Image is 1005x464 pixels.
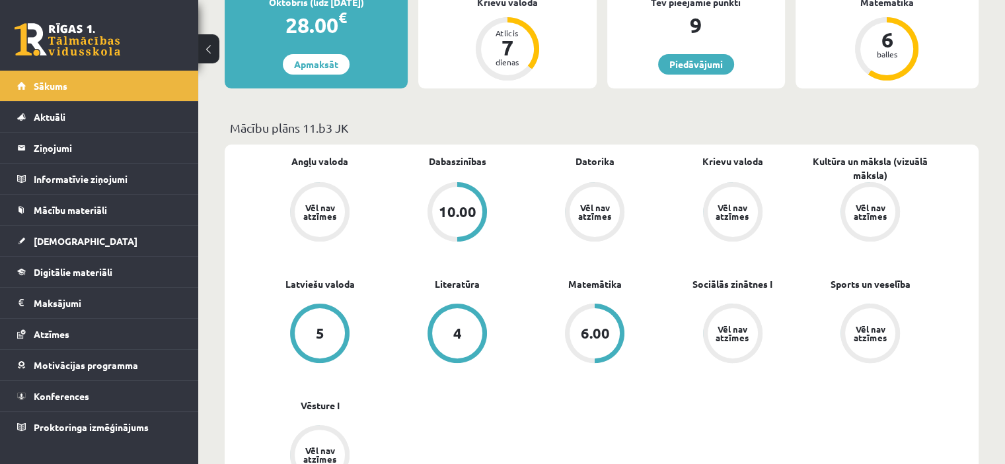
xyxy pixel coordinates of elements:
[714,203,751,220] div: Vēl nav atzīmes
[435,277,480,291] a: Literatūra
[291,154,348,168] a: Angļu valoda
[34,80,67,92] span: Sākums
[439,205,476,219] div: 10.00
[34,288,182,318] legend: Maksājumi
[526,182,663,244] a: Vēl nav atzīmes
[453,326,462,341] div: 4
[576,203,613,220] div: Vēl nav atzīmes
[301,203,338,220] div: Vēl nav atzīmes
[568,277,622,291] a: Matemātika
[230,119,973,137] p: Mācību plāns 11.b3 JK
[17,412,182,442] a: Proktoringa izmēģinājums
[488,37,527,58] div: 7
[338,8,347,27] span: €
[34,421,149,433] span: Proktoringa izmēģinājums
[251,182,389,244] a: Vēl nav atzīmes
[801,154,939,182] a: Kultūra un māksla (vizuālā māksla)
[34,359,138,371] span: Motivācijas programma
[225,9,408,41] div: 28.00
[488,29,527,37] div: Atlicis
[301,446,338,463] div: Vēl nav atzīmes
[34,266,112,278] span: Digitālie materiāli
[17,288,182,318] a: Maksājumi
[867,29,907,50] div: 6
[607,9,785,41] div: 9
[17,195,182,225] a: Mācību materiāli
[576,154,614,168] a: Datorika
[17,257,182,287] a: Digitālie materiāli
[34,164,182,194] legend: Informatīvie ziņojumi
[658,54,734,75] a: Piedāvājumi
[34,390,89,402] span: Konferences
[15,23,120,56] a: Rīgas 1. Tālmācības vidusskola
[702,154,763,168] a: Krievu valoda
[301,399,340,413] a: Vēsture I
[852,325,889,342] div: Vēl nav atzīmes
[867,50,907,58] div: balles
[801,182,939,244] a: Vēl nav atzīmes
[714,325,751,342] div: Vēl nav atzīmes
[429,154,486,168] a: Dabaszinības
[692,277,772,291] a: Sociālās zinātnes I
[34,235,137,247] span: [DEMOGRAPHIC_DATA]
[389,304,526,366] a: 4
[316,326,324,341] div: 5
[664,182,801,244] a: Vēl nav atzīmes
[283,54,350,75] a: Apmaksāt
[389,182,526,244] a: 10.00
[34,133,182,163] legend: Ziņojumi
[526,304,663,366] a: 6.00
[830,277,910,291] a: Sports un veselība
[17,350,182,380] a: Motivācijas programma
[852,203,889,220] div: Vēl nav atzīmes
[34,204,107,216] span: Mācību materiāli
[488,58,527,66] div: dienas
[664,304,801,366] a: Vēl nav atzīmes
[580,326,609,341] div: 6.00
[34,111,65,123] span: Aktuāli
[17,226,182,256] a: [DEMOGRAPHIC_DATA]
[17,71,182,101] a: Sākums
[17,102,182,132] a: Aktuāli
[34,328,69,340] span: Atzīmes
[17,133,182,163] a: Ziņojumi
[17,319,182,349] a: Atzīmes
[251,304,389,366] a: 5
[801,304,939,366] a: Vēl nav atzīmes
[17,381,182,411] a: Konferences
[285,277,355,291] a: Latviešu valoda
[17,164,182,194] a: Informatīvie ziņojumi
